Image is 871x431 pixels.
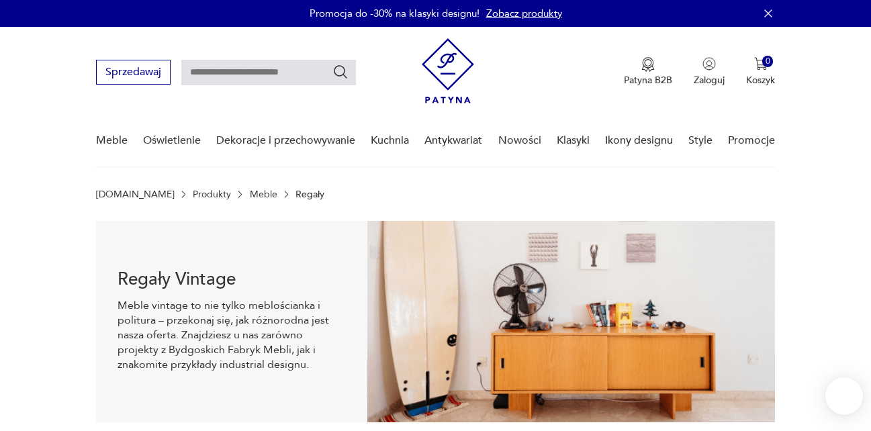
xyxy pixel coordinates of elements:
[746,57,775,87] button: 0Koszyk
[118,298,347,372] p: Meble vintage to nie tylko meblościanka i politura – przekonaj się, jak różnorodna jest nasza ofe...
[96,68,171,78] a: Sprzedawaj
[367,221,775,422] img: dff48e7735fce9207bfd6a1aaa639af4.png
[746,74,775,87] p: Koszyk
[371,115,409,166] a: Kuchnia
[641,57,655,72] img: Ikona medalu
[424,115,482,166] a: Antykwariat
[624,57,672,87] a: Ikona medaluPatyna B2B
[422,38,474,103] img: Patyna - sklep z meblami i dekoracjami vintage
[96,115,128,166] a: Meble
[557,115,590,166] a: Klasyki
[216,115,355,166] a: Dekoracje i przechowywanie
[694,74,725,87] p: Zaloguj
[498,115,541,166] a: Nowości
[193,190,231,199] a: Produkty
[332,64,349,80] button: Szukaj
[624,57,672,87] button: Patyna B2B
[96,190,175,199] a: [DOMAIN_NAME]
[688,115,713,166] a: Style
[143,115,201,166] a: Oświetlenie
[702,57,716,70] img: Ikonka użytkownika
[118,271,347,287] h1: Regały Vintage
[295,190,324,199] p: Regały
[762,56,774,67] div: 0
[486,7,562,20] a: Zobacz produkty
[250,190,277,199] a: Meble
[310,7,479,20] p: Promocja do -30% na klasyki designu!
[96,60,171,85] button: Sprzedawaj
[605,115,673,166] a: Ikony designu
[624,74,672,87] p: Patyna B2B
[754,57,768,70] img: Ikona koszyka
[694,57,725,87] button: Zaloguj
[728,115,775,166] a: Promocje
[825,377,863,415] iframe: Smartsupp widget button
